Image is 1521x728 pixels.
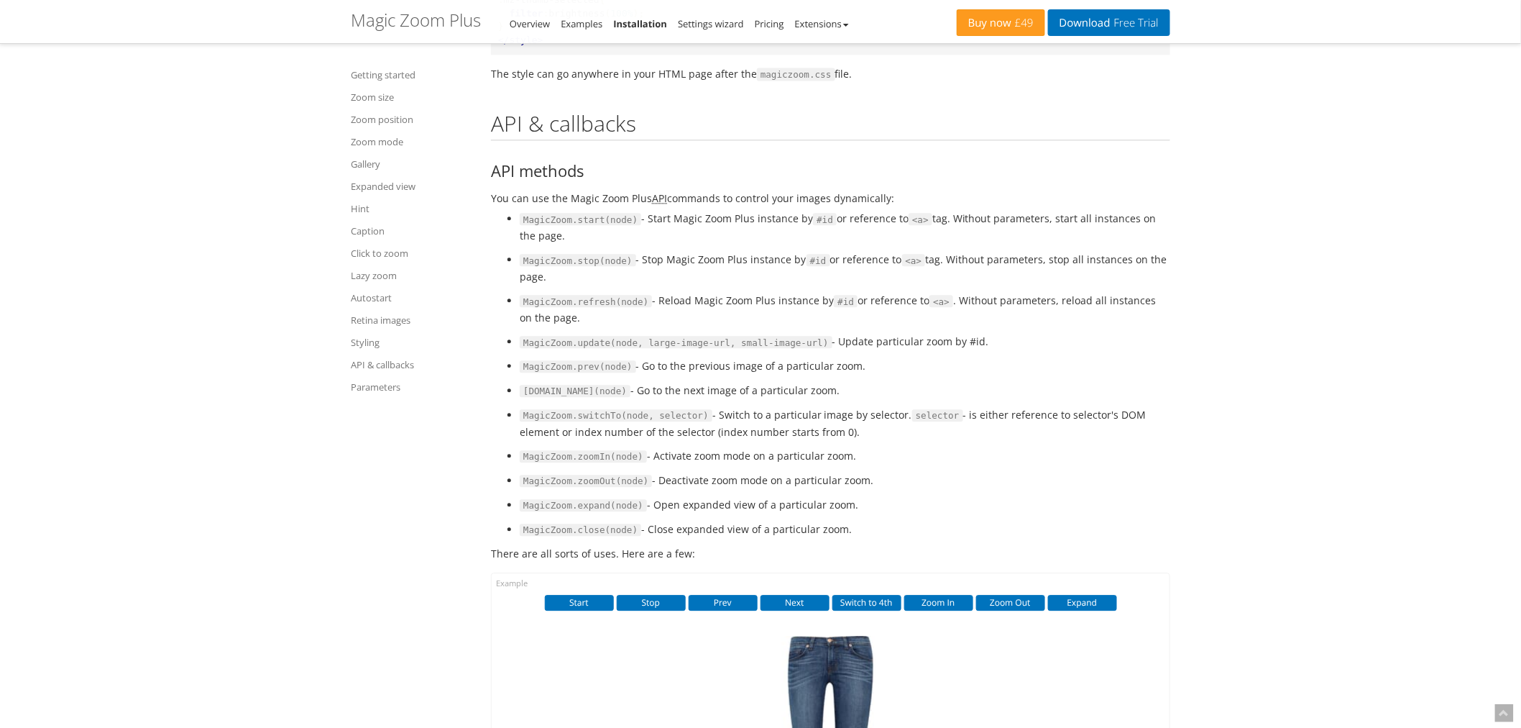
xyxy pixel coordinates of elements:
[1048,595,1117,611] button: Expand
[904,595,973,611] button: Zoom In
[757,68,835,81] code: magiczoom.css
[520,472,1170,489] li: - Deactivate zoom mode on a particular zoom.
[351,289,473,306] a: Autostart
[520,475,652,488] code: MagicZoom.zoomOut(node)
[351,334,473,351] a: Styling
[807,254,830,267] code: #id
[351,88,473,106] a: Zoom size
[1048,9,1170,36] a: DownloadFree Trial
[520,210,1170,244] li: - Start Magic Zoom Plus instance by or reference to tag. Without parameters, start all instances ...
[520,447,1170,465] li: - Activate zoom mode on a particular zoom.
[351,222,473,240] a: Caption
[957,9,1045,36] a: Buy now£49
[491,112,1170,140] h2: API & callbacks
[520,254,636,267] code: MagicZoom.stop(node)
[520,521,1170,538] li: - Close expanded view of a particular zoom.
[351,111,473,128] a: Zoom position
[520,358,1170,375] li: - Go to the previous image of a particular zoom.
[351,11,481,29] h1: Magic Zoom Plus
[834,295,858,308] code: #id
[561,17,602,30] a: Examples
[1011,17,1034,29] span: £49
[351,178,473,195] a: Expanded view
[520,251,1170,285] li: - Stop Magic Zoom Plus instance by or reference to tag. Without parameters, stop all instances on...
[351,66,473,83] a: Getting started
[520,496,1170,514] li: - Open expanded view of a particular zoom.
[755,17,784,30] a: Pricing
[520,360,636,373] code: MagicZoom.prev(node)
[351,311,473,329] a: Retina images
[678,17,744,30] a: Settings wizard
[795,17,849,30] a: Extensions
[520,450,647,463] code: MagicZoom.zoomIn(node)
[976,595,1045,611] button: Zoom Out
[520,292,1170,326] li: - Reload Magic Zoom Plus instance by or reference to . Without parameters, reload all instances o...
[689,595,758,611] button: Prev
[617,595,686,611] button: Stop
[520,409,712,422] code: MagicZoom.switchTo(node, selector)
[520,333,1170,350] li: - Update particular zoom by #id.
[832,595,901,611] button: Switch to 4th
[351,267,473,284] a: Lazy zoom
[351,155,473,173] a: Gallery
[520,385,630,398] code: [DOMAIN_NAME](node)
[351,245,473,262] a: Click to zoom
[909,213,932,226] code: <a>
[520,406,1170,440] li: - Switch to a particular image by selector. - is either reference to selector's DOM element or in...
[760,595,830,611] button: Next
[813,213,837,226] code: #id
[520,213,641,226] code: MagicZoom.start(node)
[520,336,832,349] code: MagicZoom.update(node, large-image-url, small-image-url)
[491,162,1170,179] h3: API methods
[929,295,953,308] code: <a>
[520,524,641,537] code: MagicZoom.close(node)
[351,200,473,217] a: Hint
[510,17,550,30] a: Overview
[902,254,926,267] code: <a>
[1111,17,1159,29] span: Free Trial
[520,295,652,308] code: MagicZoom.refresh(node)
[545,595,614,611] button: Start
[912,409,963,422] code: selector
[351,133,473,150] a: Zoom mode
[520,499,647,512] code: MagicZoom.expand(node)
[351,356,473,373] a: API & callbacks
[520,382,1170,399] li: - Go to the next image of a particular zoom.
[613,17,667,30] a: Installation
[351,378,473,396] a: Parameters
[652,191,667,205] acronym: Application programming interface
